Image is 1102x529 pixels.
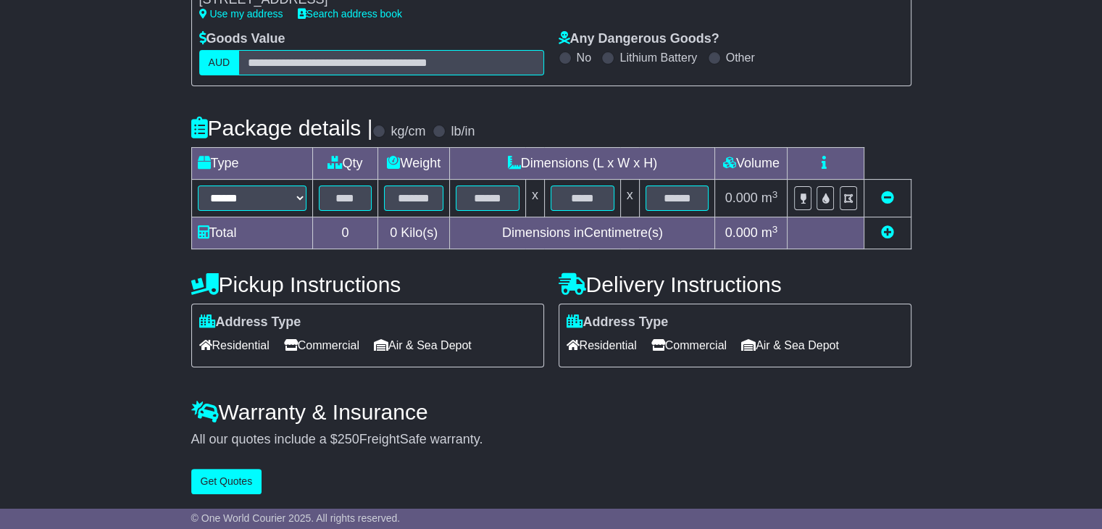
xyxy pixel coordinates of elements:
span: 0.000 [725,191,758,205]
div: All our quotes include a $ FreightSafe warranty. [191,432,911,448]
span: 0.000 [725,225,758,240]
a: Remove this item [881,191,894,205]
span: Residential [199,334,270,357]
td: Qty [312,148,378,180]
td: Volume [715,148,788,180]
label: Goods Value [199,31,285,47]
span: Air & Sea Depot [741,334,839,357]
sup: 3 [772,189,778,200]
span: Commercial [651,334,727,357]
td: Dimensions (L x W x H) [450,148,715,180]
span: Air & Sea Depot [374,334,472,357]
a: Use my address [199,8,283,20]
h4: Delivery Instructions [559,272,911,296]
span: © One World Courier 2025. All rights reserved. [191,512,401,524]
h4: Package details | [191,116,373,140]
td: 0 [312,217,378,249]
label: lb/in [451,124,475,140]
label: Any Dangerous Goods? [559,31,719,47]
span: Residential [567,334,637,357]
label: No [577,51,591,64]
td: Type [191,148,312,180]
label: Lithium Battery [619,51,697,64]
span: m [761,191,778,205]
td: x [525,180,544,217]
span: Commercial [284,334,359,357]
span: 0 [390,225,397,240]
td: x [620,180,639,217]
h4: Warranty & Insurance [191,400,911,424]
td: Total [191,217,312,249]
label: AUD [199,50,240,75]
td: Weight [378,148,450,180]
h4: Pickup Instructions [191,272,544,296]
sup: 3 [772,224,778,235]
label: kg/cm [391,124,425,140]
label: Address Type [199,315,301,330]
td: Dimensions in Centimetre(s) [450,217,715,249]
a: Search address book [298,8,402,20]
label: Address Type [567,315,669,330]
button: Get Quotes [191,469,262,494]
span: m [761,225,778,240]
a: Add new item [881,225,894,240]
td: Kilo(s) [378,217,450,249]
label: Other [726,51,755,64]
span: 250 [338,432,359,446]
